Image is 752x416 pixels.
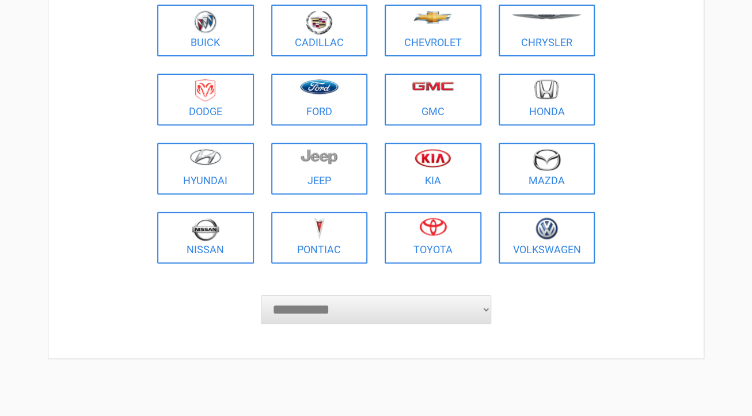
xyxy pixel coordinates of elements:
a: Hyundai [157,143,254,194]
img: kia [415,148,451,167]
a: GMC [385,74,481,125]
img: cadillac [306,10,332,35]
img: toyota [419,217,447,236]
a: Jeep [271,143,368,194]
a: Chrysler [499,5,595,56]
img: gmc [412,81,454,91]
img: jeep [301,148,337,165]
a: Nissan [157,212,254,264]
a: Volkswagen [499,212,595,264]
a: Honda [499,74,595,125]
a: Chevrolet [385,5,481,56]
img: hyundai [189,148,222,165]
a: Toyota [385,212,481,264]
img: honda [534,79,559,100]
a: Kia [385,143,481,194]
a: Cadillac [271,5,368,56]
img: chrysler [511,14,582,20]
img: nissan [192,217,219,241]
a: Buick [157,5,254,56]
img: dodge [195,79,215,102]
img: chevrolet [413,11,452,24]
img: ford [300,79,339,94]
img: mazda [532,148,561,171]
img: pontiac [313,217,325,239]
a: Ford [271,74,368,125]
a: Dodge [157,74,254,125]
a: Pontiac [271,212,368,264]
a: Mazda [499,143,595,194]
img: volkswagen [535,217,558,240]
img: buick [194,10,217,33]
